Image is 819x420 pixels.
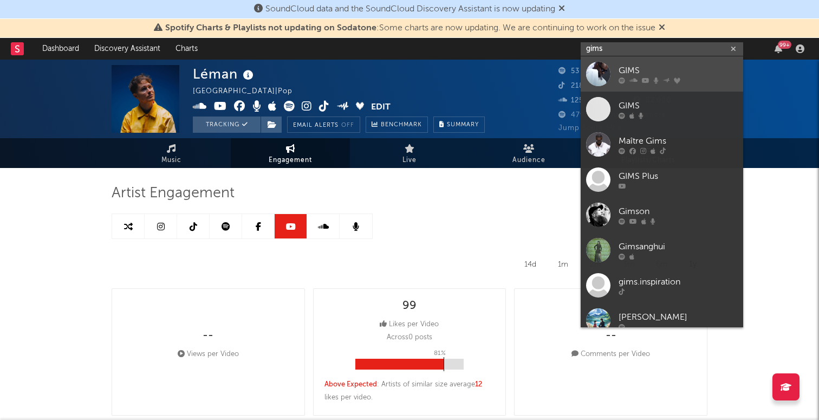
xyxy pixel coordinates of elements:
[550,255,576,274] div: 1m
[581,162,743,197] a: GIMS Plus
[659,24,665,33] span: Dismiss
[112,187,235,200] span: Artist Engagement
[350,138,469,168] a: Live
[324,378,495,404] div: : Artists of similar size average likes per video .
[475,381,482,388] span: 12
[324,381,377,388] span: Above Expected
[581,303,743,338] a: [PERSON_NAME]
[161,154,181,167] span: Music
[231,138,350,168] a: Engagement
[581,232,743,268] a: Gimsanghui
[380,318,439,331] div: Likes per Video
[387,331,432,344] p: Across 0 posts
[35,38,87,60] a: Dashboard
[366,117,428,133] a: Benchmark
[619,311,738,324] div: [PERSON_NAME]
[558,5,565,14] span: Dismiss
[778,41,791,49] div: 99 +
[371,101,391,114] button: Edit
[606,329,616,343] div: --
[341,122,354,128] em: Off
[265,5,555,14] span: SoundCloud data and the SoundCloud Discovery Assistant is now updating
[619,64,738,77] div: GIMS
[165,24,376,33] span: Spotify Charts & Playlists not updating on Sodatone
[402,154,417,167] span: Live
[619,170,738,183] div: GIMS Plus
[558,112,666,119] span: 479 522 Monthly Listeners
[433,117,485,133] button: Summary
[469,138,588,168] a: Audience
[193,117,261,133] button: Tracking
[558,82,600,89] span: 218 800
[581,127,743,162] a: Maître Gims
[619,240,738,253] div: Gimsanghui
[581,268,743,303] a: gims.inspiration
[87,38,168,60] a: Discovery Assistant
[571,348,650,361] div: Comments per Video
[287,117,360,133] button: Email AlertsOff
[619,134,738,147] div: Maître Gims
[269,154,312,167] span: Engagement
[434,347,446,360] p: 81 %
[512,154,545,167] span: Audience
[447,122,479,128] span: Summary
[402,300,417,313] div: 99
[165,24,655,33] span: : Some charts are now updating. We are continuing to work on the issue
[619,205,738,218] div: Gimson
[581,92,743,127] a: GIMS
[581,42,743,56] input: Search for artists
[619,99,738,112] div: GIMS
[619,275,738,288] div: gims.inspiration
[193,85,305,98] div: [GEOGRAPHIC_DATA] | Pop
[558,68,596,75] span: 53 946
[581,56,743,92] a: GIMS
[193,65,256,83] div: Léman
[178,348,239,361] div: Views per Video
[112,138,231,168] a: Music
[381,119,422,132] span: Benchmark
[516,255,544,274] div: 14d
[558,97,583,104] span: 125
[775,44,782,53] button: 99+
[168,38,205,60] a: Charts
[203,329,213,343] div: --
[581,197,743,232] a: Gimson
[558,125,622,132] span: Jump Score: 59.8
